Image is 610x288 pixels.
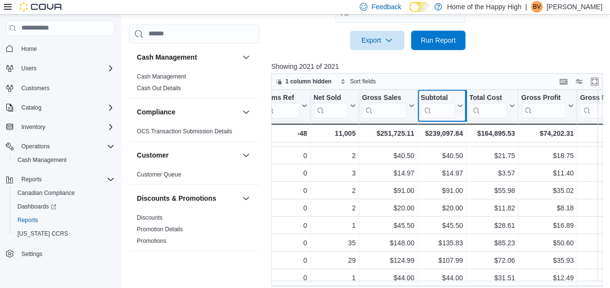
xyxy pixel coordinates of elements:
[263,272,307,284] div: 0
[6,38,115,286] nav: Complex example
[137,52,238,62] button: Cash Management
[469,255,514,266] div: $72.06
[263,255,307,266] div: 0
[313,93,347,102] div: Net Sold
[17,63,40,74] button: Users
[263,93,299,102] div: Items Ref
[21,250,42,258] span: Settings
[17,43,115,55] span: Home
[313,93,355,118] button: Net Sold
[137,107,238,117] button: Compliance
[420,132,462,144] div: $805.39
[137,238,166,244] a: Promotions
[521,237,574,249] div: $50.60
[10,200,118,213] a: Dashboards
[420,185,462,196] div: $91.00
[17,189,75,197] span: Canadian Compliance
[14,214,42,226] a: Reports
[525,1,527,13] p: |
[10,153,118,167] button: Cash Management
[362,255,414,266] div: $124.99
[521,202,574,214] div: $8.18
[137,128,232,135] a: OCS Transaction Submission Details
[17,247,115,259] span: Settings
[14,228,72,240] a: [US_STATE] CCRS
[263,150,307,161] div: 0
[137,214,163,222] span: Discounts
[14,201,115,212] span: Dashboards
[137,73,186,80] span: Cash Management
[137,171,181,178] span: Customer Queue
[533,1,541,13] span: BV
[17,174,46,185] button: Reports
[469,272,514,284] div: $31.51
[21,143,50,150] span: Operations
[137,226,183,233] a: Promotion Details
[21,64,36,72] span: Users
[17,82,53,94] a: Customers
[469,132,514,144] div: $570.18
[240,51,252,63] button: Cash Management
[240,106,252,118] button: Compliance
[313,167,355,179] div: 3
[263,237,307,249] div: 0
[313,185,355,196] div: 2
[531,1,543,13] div: Benjamin Venning
[421,35,456,45] span: Run Report
[271,62,606,71] p: Showing 2021 of 2021
[263,93,299,118] div: Items Ref
[137,52,197,62] h3: Cash Management
[420,167,462,179] div: $14.97
[129,169,260,184] div: Customer
[313,128,355,139] div: 11,005
[17,174,115,185] span: Reports
[469,93,514,118] button: Total Cost
[521,255,574,266] div: $35.93
[362,93,406,118] div: Gross Sales
[137,107,175,117] h3: Compliance
[469,237,514,249] div: $85.23
[362,93,406,102] div: Gross Sales
[17,43,41,55] a: Home
[558,76,569,87] button: Keyboard shortcuts
[17,121,49,133] button: Inventory
[137,85,181,92] a: Cash Out Details
[14,187,115,199] span: Canadian Compliance
[420,150,462,161] div: $40.50
[313,272,355,284] div: 1
[285,78,331,85] span: 1 column hidden
[137,84,181,92] span: Cash Out Details
[263,93,307,118] button: Items Ref
[356,31,398,50] span: Export
[137,214,163,221] a: Discounts
[350,78,376,85] span: Sort fields
[469,185,514,196] div: $55.98
[14,187,79,199] a: Canadian Compliance
[313,220,355,231] div: 1
[17,121,115,133] span: Inventory
[362,150,414,161] div: $40.50
[469,220,514,231] div: $28.61
[313,255,355,266] div: 29
[137,237,166,245] span: Promotions
[313,93,347,118] div: Net Sold
[2,173,118,186] button: Reports
[521,220,574,231] div: $16.89
[521,93,566,102] div: Gross Profit
[2,81,118,95] button: Customers
[336,76,379,87] button: Sort fields
[469,202,514,214] div: $11.82
[137,193,216,203] h3: Discounts & Promotions
[17,102,115,113] span: Catalog
[362,128,414,139] div: $251,725.11
[362,93,414,118] button: Gross Sales
[362,237,414,249] div: $148.00
[2,101,118,114] button: Catalog
[2,246,118,260] button: Settings
[469,150,514,161] div: $21.75
[469,93,507,102] div: Total Cost
[469,128,514,139] div: $164,895.53
[14,228,115,240] span: Washington CCRS
[137,171,181,178] a: Customer Queue
[411,31,465,50] button: Run Report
